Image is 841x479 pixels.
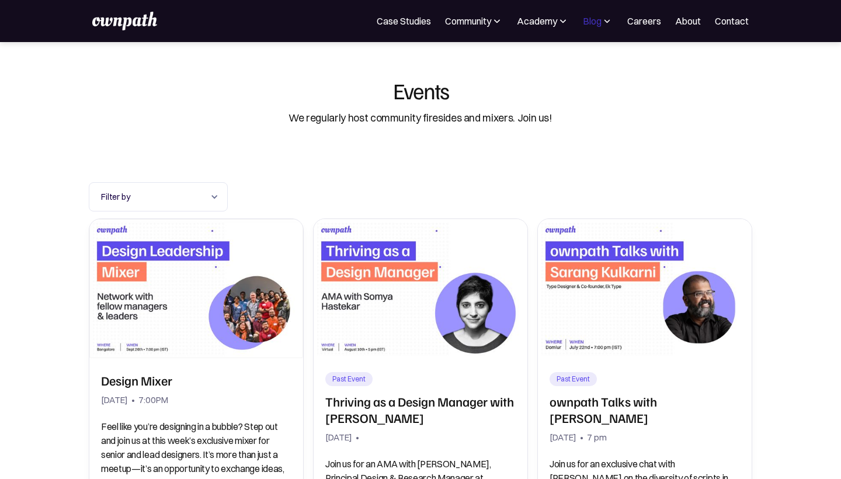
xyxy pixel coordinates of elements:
div: Blog [583,14,602,28]
div: 7:00PM [138,392,168,408]
a: About [675,14,701,28]
h2: Design Mixer [101,372,172,388]
a: Contact [715,14,749,28]
div: Past Event [557,374,590,384]
div: Community [445,14,491,28]
div: Academy [517,14,557,28]
div: Community [445,14,503,28]
a: Case Studies [377,14,431,28]
div: We regularly host community firesides and mixers. Join us! [289,110,552,126]
div: 7 pm [587,429,607,446]
div: Filter by [89,182,228,211]
div: Academy [517,14,569,28]
div: Events [393,79,449,102]
div: • [131,392,135,408]
a: Careers [627,14,661,28]
div: Filter by [101,190,204,204]
div: • [356,429,359,446]
div: [DATE] [101,392,128,408]
div: [DATE] [325,429,352,446]
div: • [580,429,583,446]
h2: ownpath Talks with [PERSON_NAME] [550,393,740,426]
div: Blog [583,14,613,28]
div: [DATE] [550,429,576,446]
h2: Thriving as a Design Manager with [PERSON_NAME] [325,393,516,426]
div: Past Event [332,374,366,384]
